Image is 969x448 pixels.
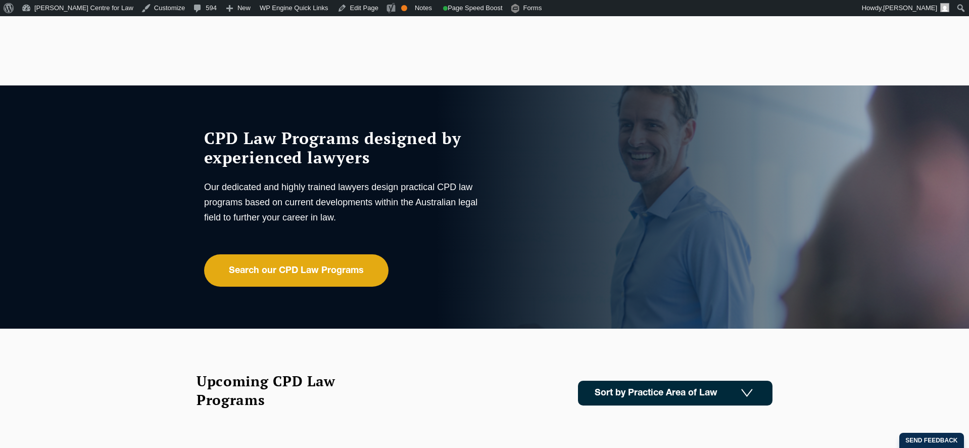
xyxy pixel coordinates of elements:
a: Sort by Practice Area of Law [578,381,772,406]
p: Our dedicated and highly trained lawyers design practical CPD law programs based on current devel... [204,180,482,225]
a: Search our CPD Law Programs [204,254,389,287]
img: Icon [741,389,753,397]
h2: Upcoming CPD Law Programs [197,372,361,409]
h1: CPD Law Programs designed by experienced lawyers [204,128,482,167]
